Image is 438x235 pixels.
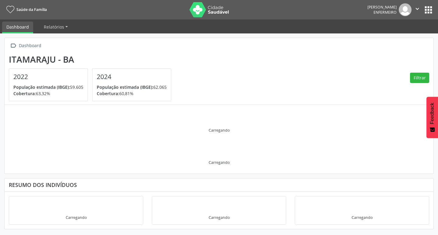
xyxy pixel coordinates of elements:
p: 62.065 [97,84,167,90]
p: 59.605 [13,84,83,90]
span: Enfermeiro [374,10,397,15]
button: apps [423,5,434,15]
div: [PERSON_NAME] [367,5,397,10]
i:  [9,41,18,50]
img: img [399,3,412,16]
span: Cobertura: [13,91,36,96]
div: Dashboard [18,41,42,50]
div: Itamaraju - BA [9,54,176,64]
button: Filtrar [410,73,429,83]
div: Carregando [209,160,230,165]
span: Cobertura: [97,91,119,96]
div: Carregando [352,215,373,220]
i:  [414,5,421,12]
h4: 2024 [97,73,167,81]
span: População estimada (IBGE): [97,84,153,90]
h4: 2022 [13,73,83,81]
span: Relatórios [44,24,64,30]
div: Carregando [209,128,230,133]
button: Feedback - Mostrar pesquisa [426,97,438,138]
a: Dashboard [2,22,33,33]
a:  Dashboard [9,41,42,50]
div: Resumo dos indivíduos [9,181,429,188]
p: 60,81% [97,90,167,97]
div: Carregando [66,215,87,220]
a: Relatórios [40,22,72,32]
button:  [412,3,423,16]
span: Saúde da Família [16,7,47,12]
span: População estimada (IBGE): [13,84,70,90]
div: Carregando [209,215,230,220]
span: Feedback [429,103,435,124]
a: Saúde da Família [4,5,47,15]
p: 63,32% [13,90,83,97]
